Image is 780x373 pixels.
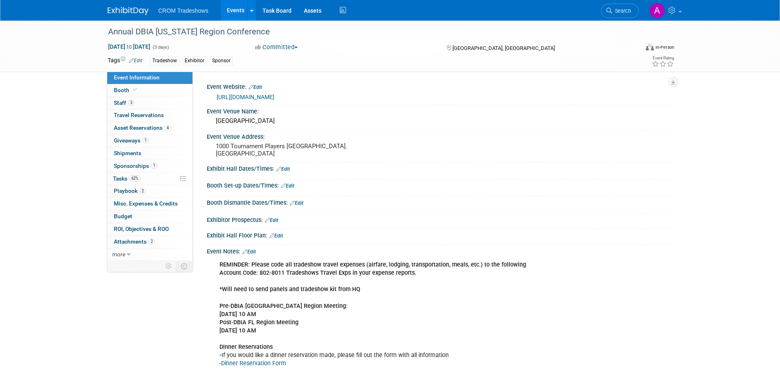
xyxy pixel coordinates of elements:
img: Alicia Walker [649,3,665,18]
button: Committed [252,43,301,52]
div: Exhibitor [182,57,207,65]
span: Search [612,8,631,14]
a: Edit [276,166,290,172]
div: In-Person [655,44,674,50]
img: Format-Inperson.png [646,44,654,50]
span: to [125,43,133,50]
span: Tasks [113,175,140,182]
a: Edit [129,58,142,63]
div: Event Website: [207,81,673,91]
a: Giveaways1 [107,135,192,147]
span: Playbook [114,188,146,194]
span: 2 [140,188,146,194]
a: Event Information [107,72,192,84]
a: Edit [290,200,303,206]
a: ROI, Objectives & ROO [107,223,192,235]
img: ExhibitDay [108,7,149,15]
div: Booth Set-up Dates/Times: [207,179,673,190]
span: 3 [128,99,134,106]
span: Budget [114,213,132,219]
b: Post-DBIA FL Region Meeting [219,319,298,326]
span: 1 [151,163,157,169]
span: Sponsorships [114,163,157,169]
span: Booth [114,87,139,93]
span: Attachments [114,238,155,245]
div: Exhibitor Prospectus: [207,214,673,224]
span: Misc. Expenses & Credits [114,200,178,207]
a: Booth [107,84,192,97]
a: Shipments [107,147,192,160]
td: Toggle Event Tabs [176,261,192,271]
b: Account Code: 802-8011 Tradeshows Travel Exps in your expense reports. [219,269,416,276]
span: Shipments [114,150,141,156]
div: Exhibit Hall Dates/Times: [207,163,673,173]
div: If you would like a dinner reservation made, please fill out the form with all information - [214,257,583,372]
a: Travel Reservations [107,109,192,122]
span: 62% [129,175,140,181]
span: Staff [114,99,134,106]
div: Annual DBIA [US_STATE] Region Conference [105,25,626,39]
b: REMINDER: Please code all tradeshow travel expenses (airfare, lodging, transportation, meals, etc... [219,261,526,268]
a: Edit [242,249,256,255]
div: [GEOGRAPHIC_DATA] [213,115,667,127]
b: [DATE] 10 AM [219,327,256,334]
div: Event Rating [652,56,674,60]
a: Budget [107,210,192,223]
div: Booth Dismantle Dates/Times: [207,197,673,207]
div: Event Format [590,43,675,55]
span: more [112,251,125,258]
b: Dinner Reservations - [219,344,273,359]
a: Search [601,4,639,18]
span: 4 [165,125,171,131]
div: Exhibit Hall Floor Plan: [207,229,673,240]
span: Asset Reservations [114,124,171,131]
a: Edit [269,233,283,239]
a: Dinner Reservation Form [221,360,286,367]
a: Sponsorships1 [107,160,192,172]
div: Event Notes: [207,245,673,256]
span: (3 days) [152,45,169,50]
b: *Will need to send panels and tradeshow kit from HQ Pre-DBIA [GEOGRAPHIC_DATA] Region Meeting: [219,286,360,309]
a: Attachments2 [107,236,192,248]
span: [GEOGRAPHIC_DATA], [GEOGRAPHIC_DATA] [452,45,555,51]
a: Edit [281,183,294,189]
td: Personalize Event Tab Strip [162,261,176,271]
a: Playbook2 [107,185,192,197]
a: [URL][DOMAIN_NAME] [217,94,274,100]
a: Tasks62% [107,173,192,185]
b: [DATE] 10 AM [219,311,256,318]
div: Tradeshow [150,57,179,65]
a: Asset Reservations4 [107,122,192,134]
span: 2 [149,238,155,244]
pre: 1000 Tournament Players [GEOGRAPHIC_DATA]. [GEOGRAPHIC_DATA] [216,142,392,157]
span: [DATE] [DATE] [108,43,151,50]
a: Misc. Expenses & Credits [107,198,192,210]
span: Travel Reservations [114,112,164,118]
span: CROM Tradeshows [158,7,208,14]
td: Tags [108,56,142,66]
div: Sponsor [210,57,233,65]
div: Event Venue Name: [207,105,673,115]
a: Edit [265,217,278,223]
a: Edit [249,84,262,90]
span: 1 [142,137,149,143]
a: more [107,249,192,261]
span: ROI, Objectives & ROO [114,226,169,232]
span: Giveaways [114,137,149,144]
span: Event Information [114,74,160,81]
i: Booth reservation complete [133,88,137,92]
div: Event Venue Address: [207,131,673,141]
a: Staff3 [107,97,192,109]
